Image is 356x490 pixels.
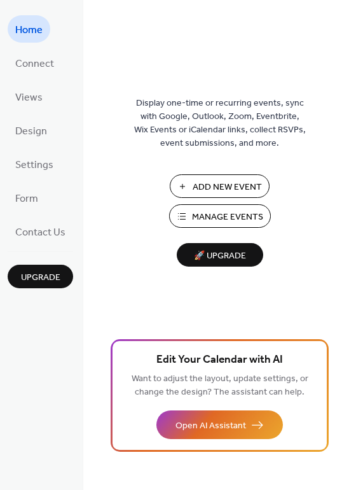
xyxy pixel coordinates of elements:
[21,271,60,284] span: Upgrade
[8,184,46,211] a: Form
[8,15,50,43] a: Home
[170,174,270,198] button: Add New Event
[15,122,47,141] span: Design
[134,97,306,150] span: Display one-time or recurring events, sync with Google, Outlook, Zoom, Eventbrite, Wix Events or ...
[15,155,53,175] span: Settings
[192,211,263,224] span: Manage Events
[15,189,38,209] span: Form
[8,83,50,110] a: Views
[15,54,54,74] span: Connect
[132,370,308,401] span: Want to adjust the layout, update settings, or change the design? The assistant can help.
[184,248,256,265] span: 🚀 Upgrade
[193,181,262,194] span: Add New Event
[156,410,283,439] button: Open AI Assistant
[156,351,283,369] span: Edit Your Calendar with AI
[8,265,73,288] button: Upgrade
[169,204,271,228] button: Manage Events
[8,218,73,245] a: Contact Us
[15,223,65,242] span: Contact Us
[8,116,55,144] a: Design
[175,419,246,433] span: Open AI Assistant
[8,150,61,178] a: Settings
[8,49,62,76] a: Connect
[15,20,43,40] span: Home
[15,88,43,108] span: Views
[177,243,263,267] button: 🚀 Upgrade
